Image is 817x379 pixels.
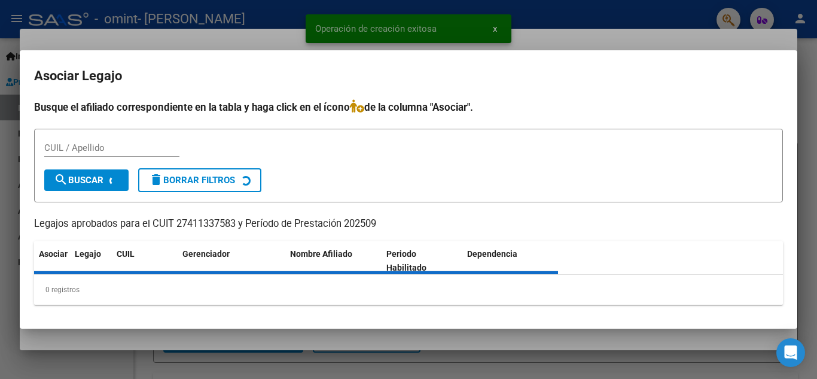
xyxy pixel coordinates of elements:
[34,99,783,115] h4: Busque el afiliado correspondiente en la tabla y haga click en el ícono de la columna "Asociar".
[70,241,112,281] datatable-header-cell: Legajo
[149,175,235,186] span: Borrar Filtros
[34,241,70,281] datatable-header-cell: Asociar
[386,249,426,272] span: Periodo Habilitado
[285,241,382,281] datatable-header-cell: Nombre Afiliado
[776,338,805,367] div: Open Intercom Messenger
[290,249,352,259] span: Nombre Afiliado
[182,249,230,259] span: Gerenciador
[34,217,783,232] p: Legajos aprobados para el CUIT 27411337583 y Período de Prestación 202509
[382,241,462,281] datatable-header-cell: Periodo Habilitado
[34,275,783,305] div: 0 registros
[34,65,783,87] h2: Asociar Legajo
[75,249,101,259] span: Legajo
[54,175,103,186] span: Buscar
[44,169,129,191] button: Buscar
[467,249,517,259] span: Dependencia
[39,249,68,259] span: Asociar
[462,241,559,281] datatable-header-cell: Dependencia
[178,241,285,281] datatable-header-cell: Gerenciador
[149,172,163,187] mat-icon: delete
[117,249,135,259] span: CUIL
[138,168,261,192] button: Borrar Filtros
[54,172,68,187] mat-icon: search
[112,241,178,281] datatable-header-cell: CUIL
